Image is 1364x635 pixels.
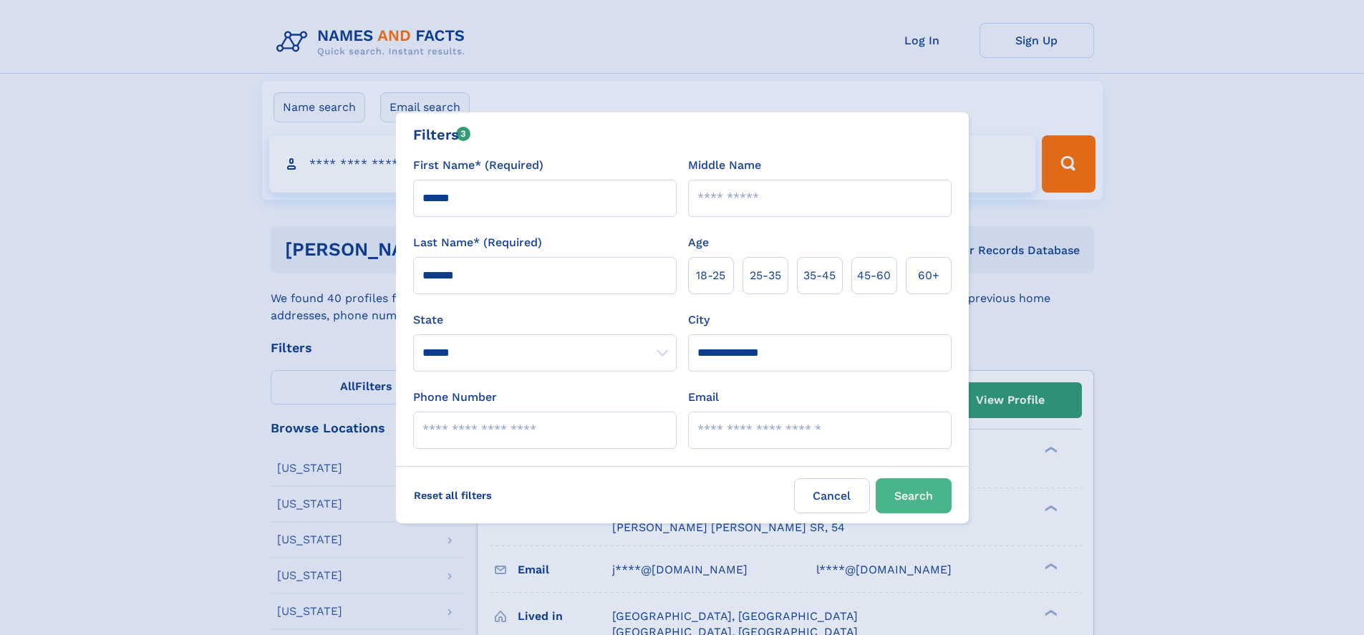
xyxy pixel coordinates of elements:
[794,478,870,513] label: Cancel
[857,267,891,284] span: 45‑60
[688,157,761,174] label: Middle Name
[413,389,497,406] label: Phone Number
[413,234,542,251] label: Last Name* (Required)
[918,267,939,284] span: 60+
[413,124,471,145] div: Filters
[688,389,719,406] label: Email
[803,267,836,284] span: 35‑45
[688,234,709,251] label: Age
[413,157,543,174] label: First Name* (Required)
[405,478,501,513] label: Reset all filters
[688,311,710,329] label: City
[876,478,952,513] button: Search
[413,311,677,329] label: State
[750,267,781,284] span: 25‑35
[696,267,725,284] span: 18‑25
